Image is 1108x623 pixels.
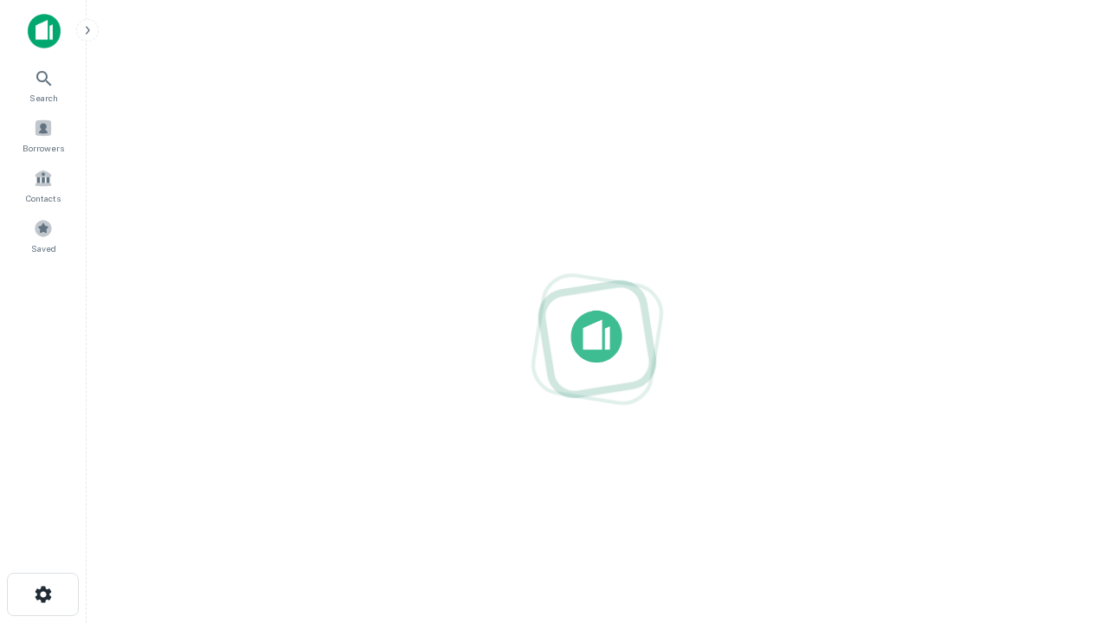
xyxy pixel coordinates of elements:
img: capitalize-icon.png [28,14,61,48]
a: Saved [5,212,81,259]
span: Search [29,91,58,105]
span: Contacts [26,191,61,205]
span: Borrowers [23,141,64,155]
a: Borrowers [5,112,81,158]
iframe: Chat Widget [1021,485,1108,568]
span: Saved [31,241,56,255]
a: Search [5,61,81,108]
a: Contacts [5,162,81,209]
